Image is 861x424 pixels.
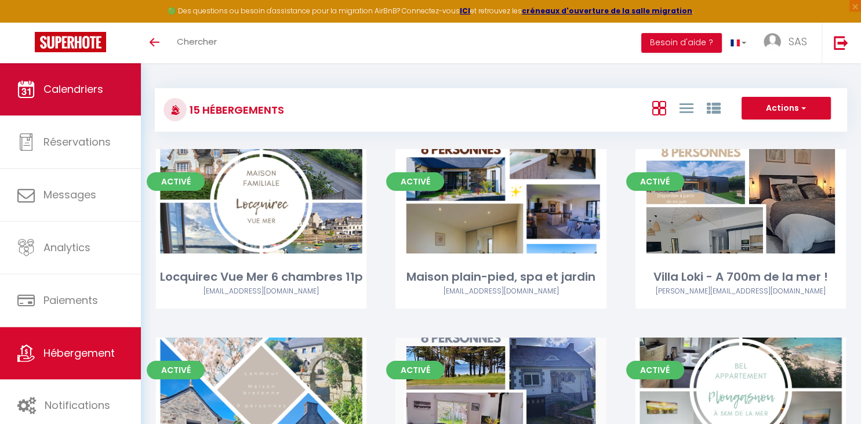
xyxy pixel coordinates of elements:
[43,187,96,202] span: Messages
[386,361,444,379] span: Activé
[43,135,111,149] span: Réservations
[395,286,606,297] div: Airbnb
[43,240,90,255] span: Analytics
[43,346,115,360] span: Hébergement
[755,23,822,63] a: ... SAS
[43,293,98,307] span: Paiements
[177,35,217,48] span: Chercher
[626,361,684,379] span: Activé
[652,98,666,117] a: Vue en Box
[9,5,44,39] button: Ouvrir le widget de chat LiveChat
[386,172,444,191] span: Activé
[43,82,103,96] span: Calendriers
[168,23,226,63] a: Chercher
[395,268,606,286] div: Maison plain-pied, spa et jardin
[156,268,366,286] div: Locquirec Vue Mer 6 chambres 11p
[635,286,846,297] div: Airbnb
[679,98,693,117] a: Vue en Liste
[147,361,205,379] span: Activé
[156,286,366,297] div: Airbnb
[789,34,807,49] span: SAS
[635,268,846,286] div: Villa Loki - A 700m de la mer !
[742,97,831,120] button: Actions
[45,398,110,412] span: Notifications
[834,35,848,50] img: logout
[764,33,781,50] img: ...
[641,33,722,53] button: Besoin d'aide ?
[460,6,470,16] a: ICI
[35,32,106,52] img: Super Booking
[522,6,692,16] a: créneaux d'ouverture de la salle migration
[187,97,284,123] h3: 15 Hébergements
[626,172,684,191] span: Activé
[706,98,720,117] a: Vue par Groupe
[147,172,205,191] span: Activé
